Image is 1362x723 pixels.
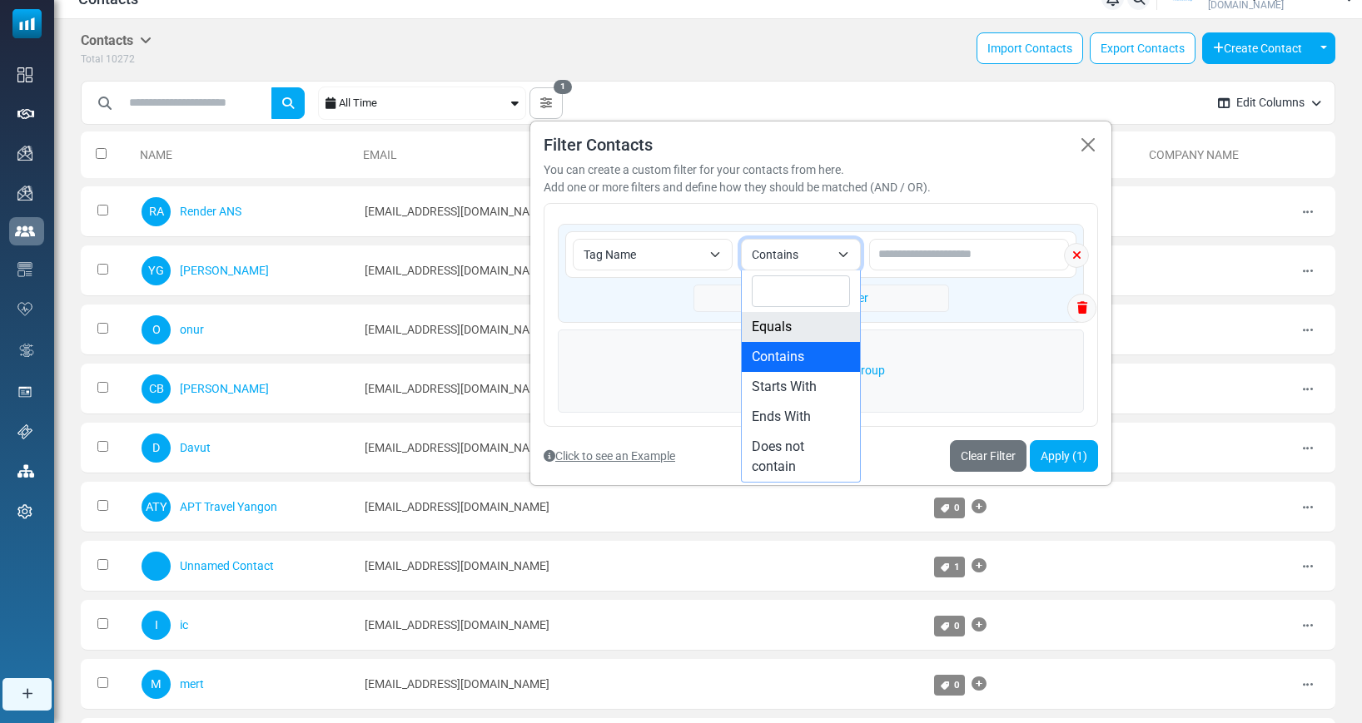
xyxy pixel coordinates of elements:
a: 0 [934,675,966,696]
a: [PERSON_NAME] [180,382,269,395]
a: Name [140,148,172,161]
a: Clear Filter [950,440,1026,472]
a: Email [363,148,397,161]
a: Add Tag [972,490,987,523]
td: [EMAIL_ADDRESS][DOMAIN_NAME] [356,245,783,296]
a: Export Contacts [1090,32,1195,64]
img: campaigns-icon.png [17,146,32,161]
a: ic [180,618,188,631]
button: Edit Columns [1205,81,1335,125]
td: [EMAIL_ADDRESS][DOMAIN_NAME] [356,482,783,532]
a: 1 [934,557,966,577]
img: workflow.svg [17,341,36,360]
a: Add New Filter Group [558,329,1084,413]
span: translation missing: en.crm_contacts.form.list_header.company_name [1149,148,1239,161]
span: RA [142,197,171,226]
span: 10272 [106,53,135,65]
td: [EMAIL_ADDRESS][DOMAIN_NAME] [356,305,783,355]
span: 0 [954,620,960,631]
button: Apply (1) [1030,440,1098,472]
span: M [142,670,171,699]
a: Click to see an Example [544,449,675,463]
span: 0 [954,679,960,691]
li: Equals [742,312,860,342]
a: APT Travel Yangon [180,500,277,513]
a: Company Name [1149,148,1239,161]
img: mailsoftly_icon_blue_white.svg [12,9,42,38]
button: 1 [529,87,563,119]
img: email-templates-icon.svg [17,262,32,277]
a: Add Tag [972,667,987,701]
input: Search [752,275,850,307]
span: Tag Name [584,245,702,265]
span: 1 [554,80,572,95]
span: Contains [752,245,830,265]
a: Render ANS [180,205,241,218]
td: [EMAIL_ADDRESS][DOMAIN_NAME] [356,600,783,651]
span: O [142,315,171,344]
td: [EMAIL_ADDRESS][DOMAIN_NAME] [356,659,783,710]
img: domain-health-icon.svg [17,302,32,315]
span: CB [142,374,171,404]
h5: Filter Contacts [544,135,1098,155]
li: Starts With [742,372,860,402]
a: Unnamed Contact [180,559,274,572]
a: Import Contacts [977,32,1083,64]
a: 0 [934,498,966,518]
button: Create Contact [1202,32,1313,64]
a: onur [180,323,204,336]
a: Add Tag [972,608,987,641]
td: [EMAIL_ADDRESS][DOMAIN_NAME] [356,541,783,592]
span: Total [81,53,103,65]
li: Ends With [742,402,860,432]
div: All Time [339,87,508,119]
span: I [142,611,171,640]
span: Contains [741,239,861,270]
img: dashboard-icon.svg [17,67,32,82]
img: support-icon.svg [17,424,32,439]
span: 0 [954,502,960,513]
img: settings-icon.svg [17,504,32,519]
img: landing_pages.svg [17,384,32,399]
td: [EMAIL_ADDRESS][DOMAIN_NAME] [356,186,783,237]
span: Tag Name [573,239,733,270]
span: ATY [142,493,171,522]
span: YG [142,256,171,285]
a: Add Tag [972,549,987,582]
a: 0 [934,616,966,636]
a: mert [180,677,204,691]
td: [EMAIL_ADDRESS][DOMAIN_NAME] [356,364,783,414]
li: Does not contain [742,432,860,482]
a: Add New Filter [693,285,949,312]
img: campaigns-icon.png [17,186,32,201]
span: D [142,433,171,463]
td: [EMAIL_ADDRESS][DOMAIN_NAME] [356,423,783,473]
div: Add one or more filters and define how they should be matched (AND / OR). [544,161,1098,196]
a: Davut [180,441,211,454]
img: contacts-icon-active.svg [15,225,35,237]
h5: Contacts [81,32,152,48]
a: [PERSON_NAME] [180,264,269,277]
li: Contains [742,342,860,372]
span: 1 [954,561,960,572]
div: You can create a custom filter for your contacts from here. [544,161,1098,179]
